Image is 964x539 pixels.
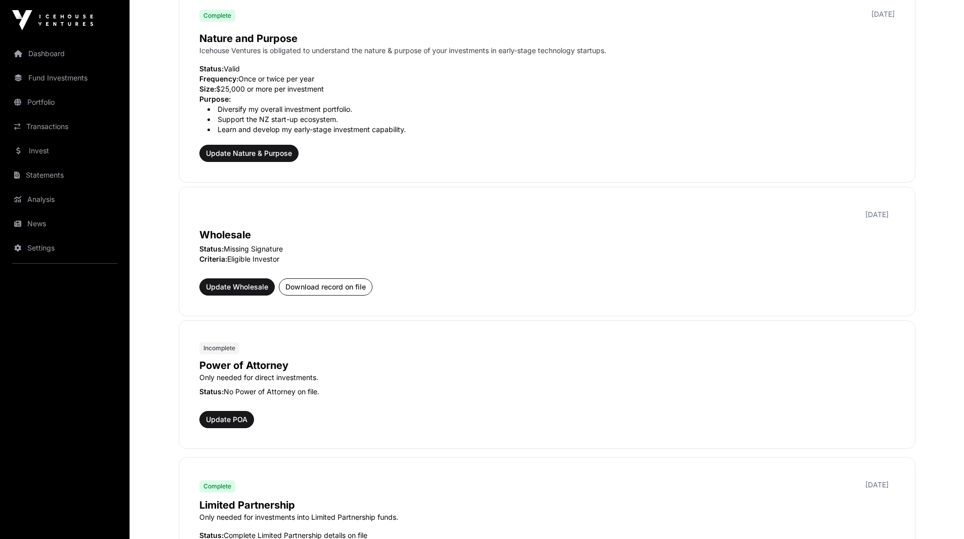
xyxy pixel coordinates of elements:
p: No Power of Attorney on file. [199,387,895,397]
p: [DATE] [865,480,889,490]
li: Learn and develop my early-stage investment capability. [207,125,895,135]
p: Only needed for investments into Limited Partnership funds. [199,512,895,522]
button: Update Nature & Purpose [199,145,299,162]
img: Icehouse Ventures Logo [12,10,93,30]
p: Purpose: [199,94,895,104]
p: $25,000 or more per investment [199,84,895,94]
span: Incomplete [203,344,235,352]
li: Diversify my overall investment portfolio. [207,104,895,114]
p: Limited Partnership [199,498,895,512]
p: [DATE] [871,9,895,19]
a: Invest [8,140,121,162]
a: Portfolio [8,91,121,113]
p: Wholesale [199,228,895,242]
span: Update Nature & Purpose [206,148,292,158]
li: Support the NZ start-up ecosystem. [207,114,895,125]
p: Missing Signature [199,244,895,254]
p: Nature and Purpose [199,31,895,46]
p: Eligible Investor [199,254,895,264]
a: Dashboard [8,43,121,65]
span: Status: [199,244,224,253]
p: Once or twice per year [199,74,895,84]
span: Update Wholesale [206,282,268,292]
a: News [8,213,121,235]
button: Update Wholesale [199,278,275,296]
iframe: Chat Widget [913,490,964,539]
span: Complete [203,482,231,490]
span: Complete [203,12,231,20]
p: Icehouse Ventures is obligated to understand the nature & purpose of your investments in early-st... [199,46,895,56]
p: Power of Attorney [199,358,895,372]
span: Download record on file [285,282,366,292]
span: Size: [199,85,216,93]
a: Settings [8,237,121,259]
button: Update POA [199,411,254,428]
span: Frequency: [199,74,238,83]
button: Download record on file [279,278,372,296]
a: Fund Investments [8,67,121,89]
span: Status: [199,64,224,73]
a: Transactions [8,115,121,138]
p: Valid [199,64,895,74]
a: Analysis [8,188,121,211]
span: Update POA [206,414,247,425]
p: [DATE] [865,210,889,220]
p: Only needed for direct investments. [199,372,895,383]
span: Status: [199,387,224,396]
a: Statements [8,164,121,186]
span: Criteria: [199,255,227,263]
